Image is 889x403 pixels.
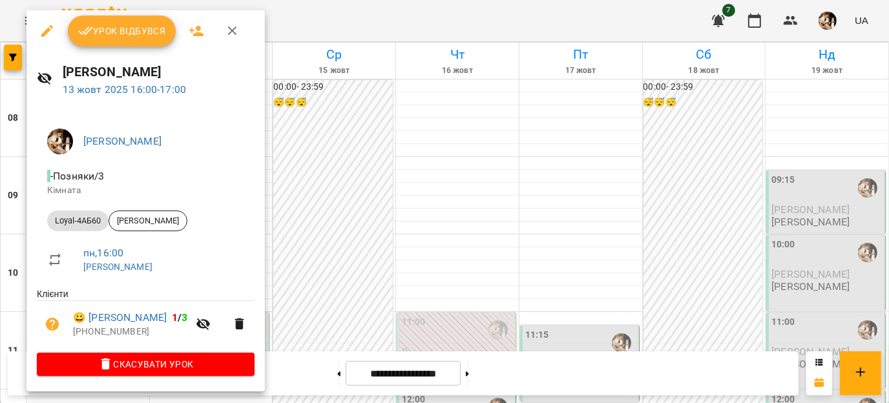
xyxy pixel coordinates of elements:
span: - Позняки/3 [47,170,107,182]
ul: Клієнти [37,287,255,352]
span: [PERSON_NAME] [109,215,187,227]
img: 0162ea527a5616b79ea1cf03ccdd73a5.jpg [47,129,73,154]
div: [PERSON_NAME] [109,211,187,231]
p: Кімната [47,184,244,197]
a: [PERSON_NAME] [83,135,162,147]
span: Скасувати Урок [47,356,244,372]
a: пн , 16:00 [83,247,123,259]
b: / [172,311,187,324]
button: Візит ще не сплачено. Додати оплату? [37,309,68,340]
p: [PHONE_NUMBER] [73,325,188,338]
a: 13 жовт 2025 16:00-17:00 [63,83,187,96]
button: Урок відбувся [68,15,176,46]
span: Loyal-4АБ60 [47,215,109,227]
span: 3 [182,311,188,324]
span: Урок відбувся [78,23,166,39]
span: 1 [172,311,178,324]
h6: [PERSON_NAME] [63,62,255,82]
a: [PERSON_NAME] [83,262,152,272]
button: Скасувати Урок [37,353,255,376]
a: 😀 [PERSON_NAME] [73,310,167,325]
